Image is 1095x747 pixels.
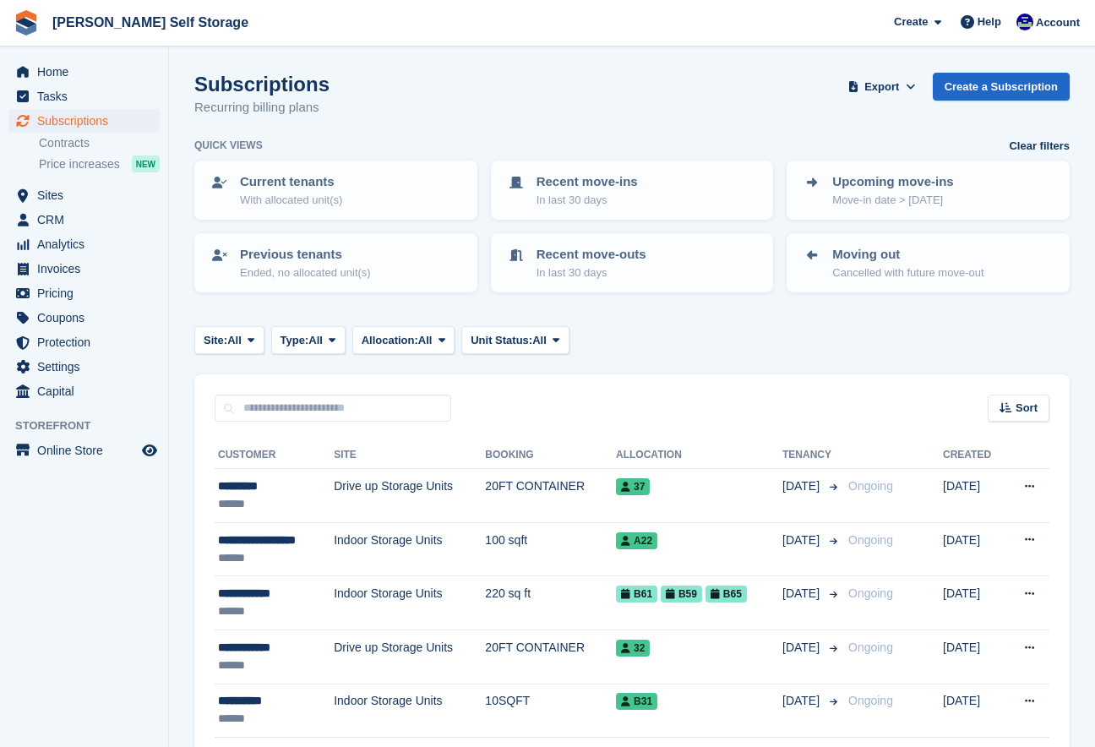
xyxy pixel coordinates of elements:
[933,73,1070,101] a: Create a Subscription
[8,379,160,403] a: menu
[334,684,485,738] td: Indoor Storage Units
[616,586,657,603] span: B61
[485,684,616,738] td: 10SQFT
[362,332,418,349] span: Allocation:
[194,98,330,117] p: Recurring billing plans
[705,586,747,603] span: B65
[8,355,160,379] a: menu
[240,264,371,281] p: Ended, no allocated unit(s)
[782,442,842,469] th: Tenancy
[782,585,823,603] span: [DATE]
[196,235,476,291] a: Previous tenants Ended, no allocated unit(s)
[37,439,139,462] span: Online Store
[240,192,342,209] p: With allocated unit(s)
[832,264,983,281] p: Cancelled with future move-out
[943,630,1005,684] td: [DATE]
[848,533,893,547] span: Ongoing
[848,694,893,707] span: Ongoing
[271,326,346,354] button: Type: All
[240,172,342,192] p: Current tenants
[240,245,371,264] p: Previous tenants
[832,245,983,264] p: Moving out
[1009,138,1070,155] a: Clear filters
[943,442,1005,469] th: Created
[978,14,1001,30] span: Help
[37,232,139,256] span: Analytics
[194,73,330,95] h1: Subscriptions
[46,8,255,36] a: [PERSON_NAME] Self Storage
[37,306,139,330] span: Coupons
[493,235,772,291] a: Recent move-outs In last 30 days
[37,257,139,281] span: Invoices
[845,73,919,101] button: Export
[485,442,616,469] th: Booking
[281,332,309,349] span: Type:
[1016,14,1033,30] img: Justin Farthing
[334,442,485,469] th: Site
[8,183,160,207] a: menu
[37,183,139,207] span: Sites
[8,330,160,354] a: menu
[8,85,160,108] a: menu
[616,640,650,657] span: 32
[782,477,823,495] span: [DATE]
[334,576,485,630] td: Indoor Storage Units
[352,326,455,354] button: Allocation: All
[864,79,899,95] span: Export
[788,235,1068,291] a: Moving out Cancelled with future move-out
[8,306,160,330] a: menu
[37,355,139,379] span: Settings
[308,332,323,349] span: All
[616,442,782,469] th: Allocation
[139,440,160,461] a: Preview store
[943,469,1005,523] td: [DATE]
[661,586,702,603] span: B59
[616,478,650,495] span: 37
[194,326,264,354] button: Site: All
[537,172,638,192] p: Recent move-ins
[418,332,433,349] span: All
[782,532,823,549] span: [DATE]
[8,208,160,232] a: menu
[8,257,160,281] a: menu
[39,155,160,173] a: Price increases NEW
[334,630,485,684] td: Drive up Storage Units
[782,692,823,710] span: [DATE]
[37,85,139,108] span: Tasks
[215,442,334,469] th: Customer
[8,60,160,84] a: menu
[943,576,1005,630] td: [DATE]
[848,641,893,654] span: Ongoing
[493,162,772,218] a: Recent move-ins In last 30 days
[8,281,160,305] a: menu
[132,155,160,172] div: NEW
[37,109,139,133] span: Subscriptions
[832,172,953,192] p: Upcoming move-ins
[39,156,120,172] span: Price increases
[848,479,893,493] span: Ongoing
[37,208,139,232] span: CRM
[485,522,616,576] td: 100 sqft
[537,192,638,209] p: In last 30 days
[943,522,1005,576] td: [DATE]
[537,264,646,281] p: In last 30 days
[471,332,532,349] span: Unit Status:
[334,469,485,523] td: Drive up Storage Units
[15,417,168,434] span: Storefront
[8,232,160,256] a: menu
[485,469,616,523] td: 20FT CONTAINER
[334,522,485,576] td: Indoor Storage Units
[532,332,547,349] span: All
[894,14,928,30] span: Create
[39,135,160,151] a: Contracts
[848,586,893,600] span: Ongoing
[37,60,139,84] span: Home
[194,138,263,153] h6: Quick views
[782,639,823,657] span: [DATE]
[227,332,242,349] span: All
[485,630,616,684] td: 20FT CONTAINER
[1016,400,1038,417] span: Sort
[8,109,160,133] a: menu
[37,330,139,354] span: Protection
[196,162,476,218] a: Current tenants With allocated unit(s)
